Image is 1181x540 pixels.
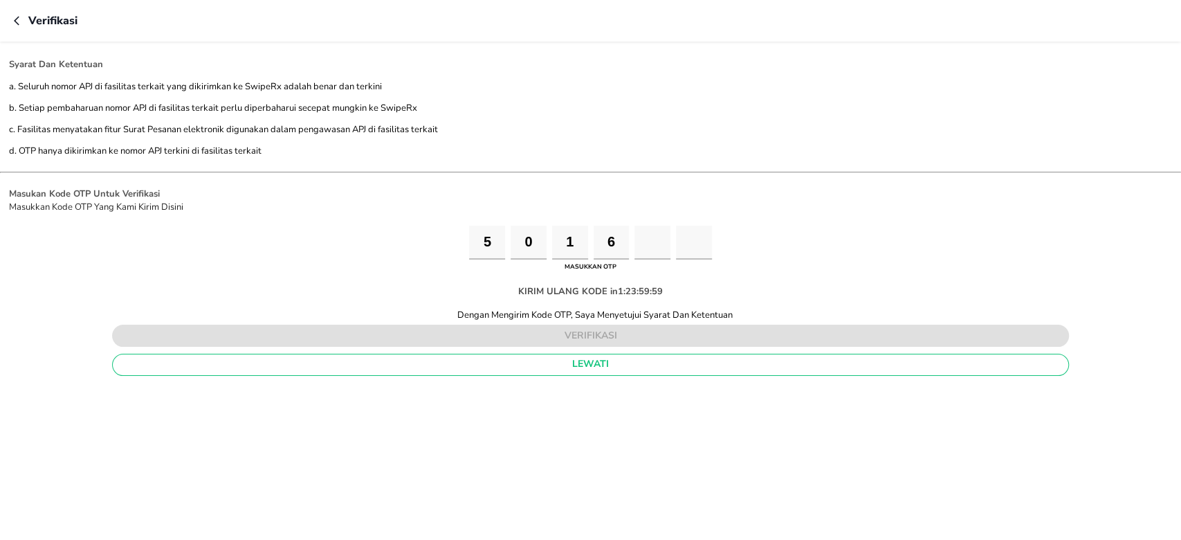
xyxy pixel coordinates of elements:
input: Please enter OTP character 4 [594,226,630,260]
div: MASUKKAN OTP [561,260,620,275]
input: Please enter OTP character 1 [469,226,505,260]
p: Verifikasi [28,12,77,29]
div: Dengan Mengirim Kode OTP, Saya Menyetujui Syarat Dan Ketentuan [448,309,733,321]
input: Please enter OTP character 6 [676,226,712,260]
div: KIRIM ULANG KODE in1:23:59:59 [507,274,674,309]
span: lewati [124,356,1057,373]
input: Please enter OTP character 2 [511,226,547,260]
input: Please enter OTP character 3 [552,226,588,260]
input: Please enter OTP character 5 [634,226,670,260]
button: lewati [112,354,1069,376]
